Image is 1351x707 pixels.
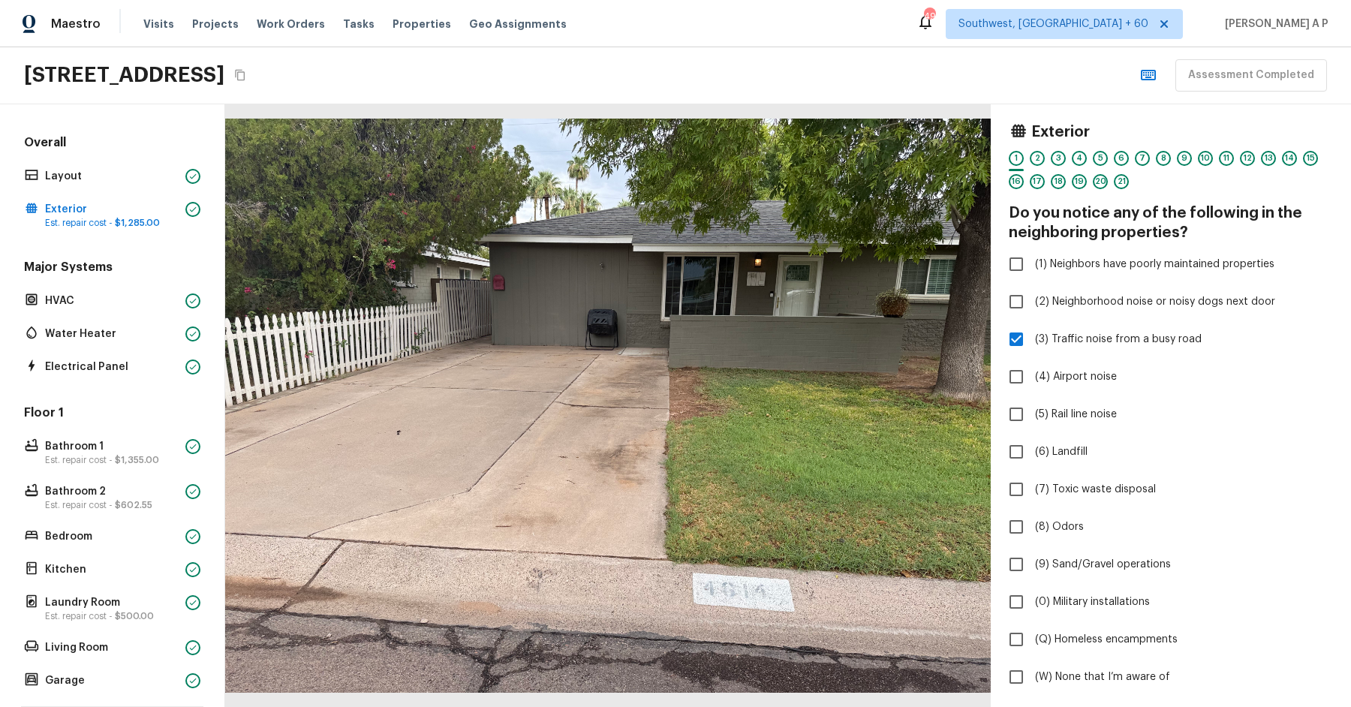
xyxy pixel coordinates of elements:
[115,501,152,510] span: $602.55
[1035,632,1178,647] span: (Q) Homeless encampments
[1051,151,1066,166] div: 3
[1219,17,1328,32] span: [PERSON_NAME] A P
[1035,369,1117,384] span: (4) Airport noise
[1009,151,1024,166] div: 1
[469,17,567,32] span: Geo Assignments
[45,640,179,655] p: Living Room
[1035,519,1084,534] span: (8) Odors
[1035,669,1170,684] span: (W) None that I’m aware of
[1261,151,1276,166] div: 13
[115,612,154,621] span: $500.00
[192,17,239,32] span: Projects
[51,17,101,32] span: Maestro
[1035,294,1275,309] span: (2) Neighborhood noise or noisy dogs next door
[1114,174,1129,189] div: 21
[1030,174,1045,189] div: 17
[45,484,179,499] p: Bathroom 2
[1051,174,1066,189] div: 18
[45,673,179,688] p: Garage
[115,218,160,227] span: $1,285.00
[1198,151,1213,166] div: 10
[1240,151,1255,166] div: 12
[1282,151,1297,166] div: 14
[45,595,179,610] p: Laundry Room
[45,499,179,511] p: Est. repair cost -
[1035,257,1274,272] span: (1) Neighbors have poorly maintained properties
[1303,151,1318,166] div: 15
[1035,444,1088,459] span: (6) Landfill
[45,439,179,454] p: Bathroom 1
[45,360,179,375] p: Electrical Panel
[1072,151,1087,166] div: 4
[45,326,179,341] p: Water Heater
[21,134,203,154] h5: Overall
[45,562,179,577] p: Kitchen
[1009,203,1333,242] h4: Do you notice any of the following in the neighboring properties?
[21,405,203,424] h5: Floor 1
[45,217,179,229] p: Est. repair cost -
[1072,174,1087,189] div: 19
[1030,151,1045,166] div: 2
[1093,151,1108,166] div: 5
[1035,407,1117,422] span: (5) Rail line noise
[1114,151,1129,166] div: 6
[1035,557,1171,572] span: (9) Sand/Gravel operations
[21,259,203,278] h5: Major Systems
[230,65,250,85] button: Copy Address
[115,456,159,465] span: $1,355.00
[1135,151,1150,166] div: 7
[343,19,375,29] span: Tasks
[1035,482,1156,497] span: (7) Toxic waste disposal
[45,293,179,308] p: HVAC
[143,17,174,32] span: Visits
[1035,332,1202,347] span: (3) Traffic noise from a busy road
[1156,151,1171,166] div: 8
[1035,594,1150,609] span: (0) Military installations
[393,17,451,32] span: Properties
[45,610,179,622] p: Est. repair cost -
[1031,122,1090,142] h4: Exterior
[1219,151,1234,166] div: 11
[45,529,179,544] p: Bedroom
[257,17,325,32] span: Work Orders
[24,62,224,89] h2: [STREET_ADDRESS]
[45,169,179,184] p: Layout
[1177,151,1192,166] div: 9
[45,454,179,466] p: Est. repair cost -
[1093,174,1108,189] div: 20
[958,17,1148,32] span: Southwest, [GEOGRAPHIC_DATA] + 60
[45,202,179,217] p: Exterior
[924,9,934,24] div: 490
[1009,174,1024,189] div: 16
